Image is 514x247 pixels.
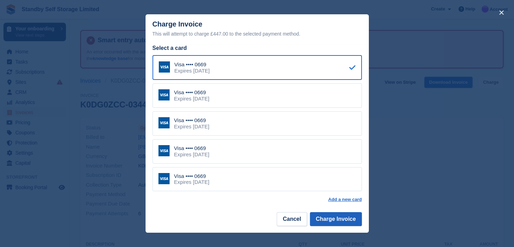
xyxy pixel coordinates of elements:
button: Charge Invoice [310,212,362,226]
div: Expires [DATE] [174,179,209,185]
img: Visa Logo [158,145,170,156]
div: Charge Invoice [152,20,362,38]
div: Expires [DATE] [174,151,209,158]
div: This will attempt to charge £447.00 to the selected payment method. [152,30,362,38]
div: Select a card [152,44,362,52]
a: Add a new card [328,197,362,202]
div: Visa •••• 0669 [174,89,209,96]
div: Visa •••• 0669 [174,117,209,123]
button: close [496,7,507,18]
div: Visa •••• 0669 [174,145,209,151]
button: Cancel [277,212,307,226]
img: Visa Logo [159,61,170,73]
div: Visa •••• 0669 [174,173,209,179]
img: Visa Logo [158,173,170,184]
img: Visa Logo [158,89,170,100]
div: Expires [DATE] [174,68,210,74]
div: Expires [DATE] [174,96,209,102]
img: Visa Logo [158,117,170,128]
div: Visa •••• 0669 [174,61,210,68]
div: Expires [DATE] [174,123,209,130]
